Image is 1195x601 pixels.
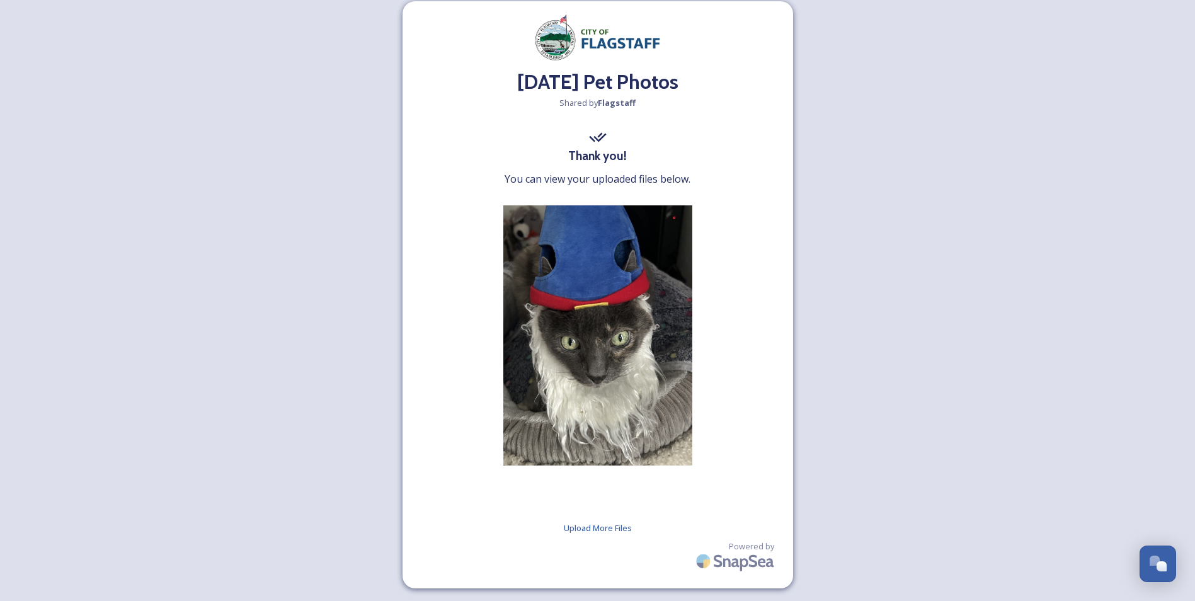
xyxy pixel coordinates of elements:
button: Open Chat [1140,546,1176,582]
span: Upload More Files [564,522,632,534]
span: Shared by [559,97,636,109]
strong: Flagstaff [598,97,636,108]
img: ext_1760475068.331194_andrea.armstrong@flagstaffaz.gov-kitty.jpg [503,205,692,466]
span: Powered by [729,541,774,552]
h5: Thank you! [568,147,627,165]
img: SnapSea Logo [692,546,780,576]
h2: [DATE] Pet Photos [415,67,780,97]
span: You can view your uploaded files below. [505,171,690,186]
img: Document.png [535,14,661,60]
